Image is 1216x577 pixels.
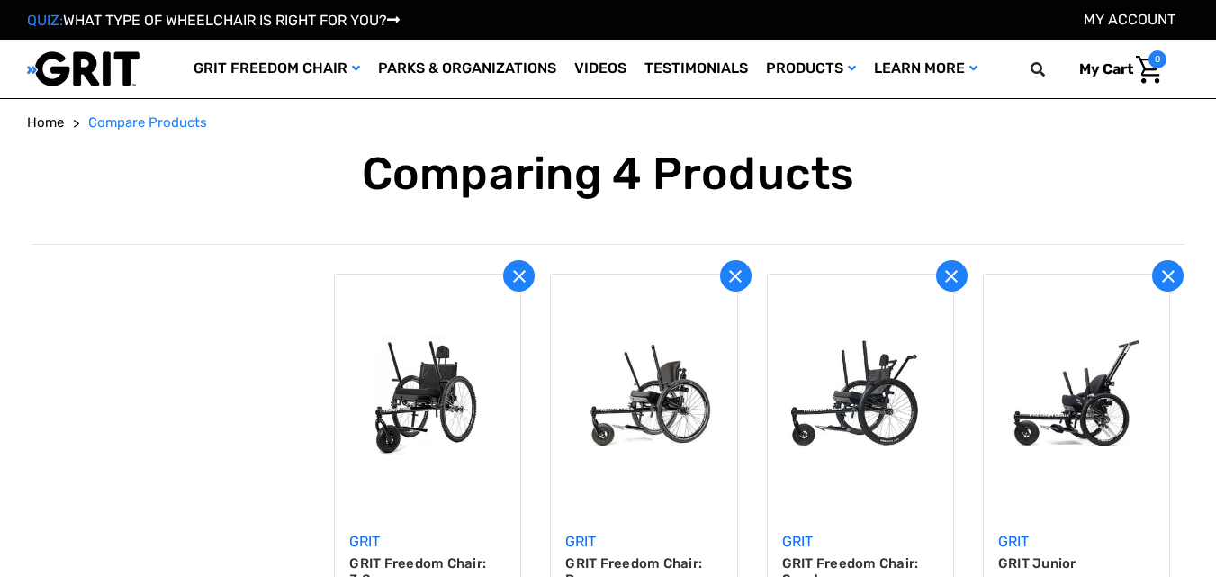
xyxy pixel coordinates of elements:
[349,533,380,550] a: GRIT
[998,555,1155,572] a: GRIT Junior
[338,336,518,455] img: GRIT Freedom Chair: 3.0
[986,277,1166,515] a: GRIT Junior
[1136,56,1162,84] img: Cart
[88,113,207,133] a: Compare Products
[369,40,565,98] a: Parks & Organizations
[27,12,63,29] span: QUIZ:
[1079,60,1133,77] span: My Cart
[27,147,1189,201] h1: Comparing 4 Products
[1084,11,1175,28] a: Account
[27,113,64,133] a: Home
[757,40,865,98] a: Products
[185,40,369,98] a: GRIT Freedom Chair
[565,40,635,98] a: Videos
[27,12,400,29] a: QUIZ:WHAT TYPE OF WHEELCHAIR IS RIGHT FOR YOU?
[782,533,813,550] a: GRIT
[565,533,596,550] a: GRIT
[865,40,986,98] a: Learn More
[1039,50,1066,88] input: Search
[338,277,518,515] a: GRIT Freedom Chair: 3.0
[27,113,1189,133] nav: Breadcrumb
[554,277,734,515] a: GRIT Freedom Chair: Pro
[770,277,950,515] a: GRIT Freedom Chair: Spartan
[635,40,757,98] a: Testimonials
[770,336,950,455] img: GRIT Freedom Chair: Spartan
[1066,50,1166,88] a: Cart with 0 items
[27,50,140,87] img: GRIT All-Terrain Wheelchair and Mobility Equipment
[986,336,1166,455] img: GRIT Junior: GRIT Freedom Chair all terrain wheelchair engineered specifically for kids
[1148,50,1166,68] span: 0
[88,114,207,131] span: Compare Products
[554,336,734,455] img: GRIT Freedom Chair Pro: the Pro model shown including contoured Invacare Matrx seatback, Spinergy...
[998,533,1029,550] a: GRIT
[27,114,64,131] span: Home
